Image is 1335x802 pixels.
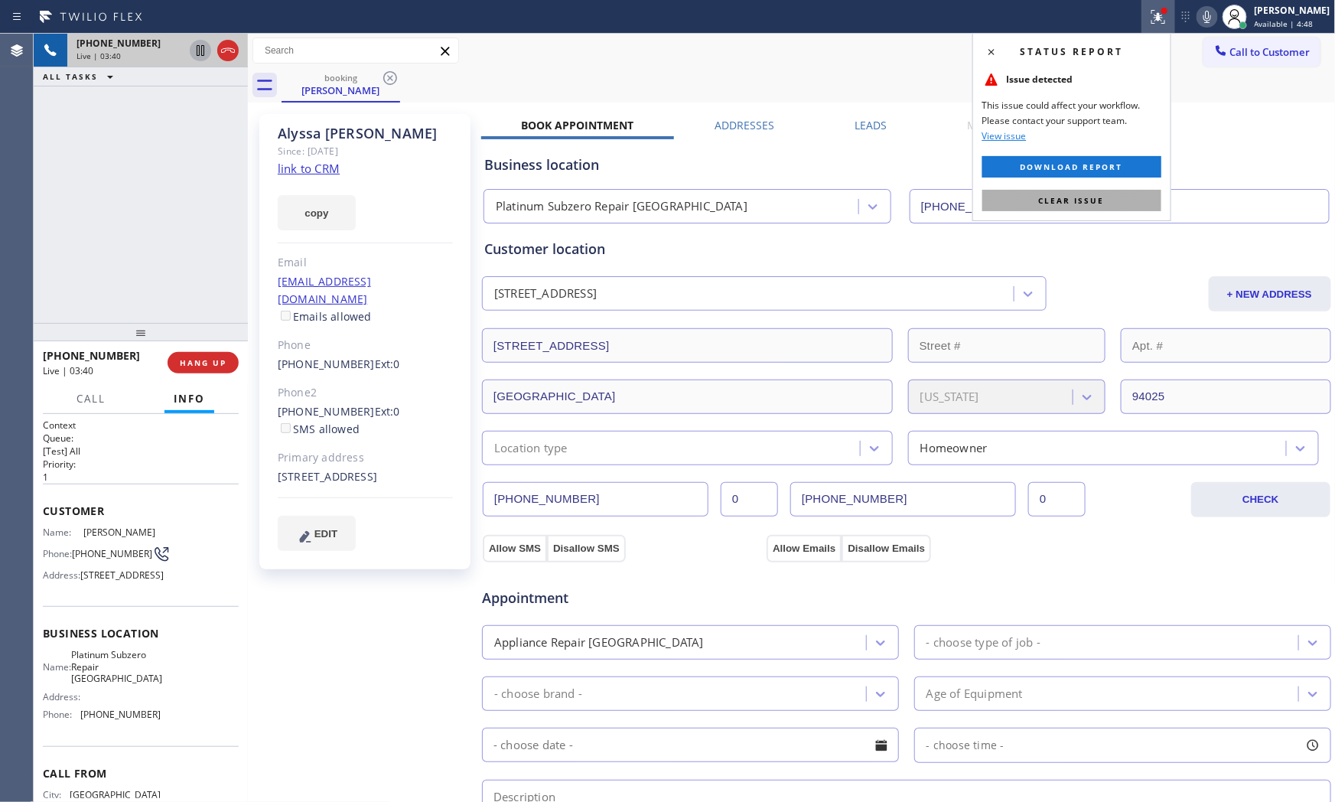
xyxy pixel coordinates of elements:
label: Book Appointment [522,118,634,132]
span: Call [77,392,106,406]
div: [STREET_ADDRESS] [494,285,597,303]
span: [PHONE_NUMBER] [43,348,140,363]
label: Addresses [715,118,774,132]
input: - choose date - [482,728,899,762]
span: Business location [43,626,239,641]
span: Name: [43,527,83,538]
div: - choose brand - [494,685,582,703]
button: Call [67,384,115,414]
span: Address: [43,691,83,703]
button: + NEW ADDRESS [1209,276,1331,311]
div: Primary address [278,449,453,467]
input: Ext. 2 [1028,482,1086,517]
span: EDIT [314,528,337,540]
input: Address [482,328,893,363]
div: Alyssa [PERSON_NAME] [278,125,453,142]
input: Apt. # [1121,328,1330,363]
button: copy [278,195,356,230]
span: HANG UP [180,357,226,368]
input: SMS allowed [281,423,291,433]
label: Emails allowed [278,309,372,324]
input: Emails allowed [281,311,291,321]
button: Info [164,384,214,414]
button: Disallow Emails [842,535,931,562]
div: Alyssa George [283,68,399,101]
span: Platinum Subzero Repair [GEOGRAPHIC_DATA] [71,649,162,684]
span: [PHONE_NUMBER] [77,37,161,50]
button: HANG UP [168,352,239,373]
a: [PHONE_NUMBER] [278,404,375,419]
label: Leads [855,118,887,132]
span: Name: [43,661,71,673]
div: - choose type of job - [926,634,1040,651]
a: link to CRM [278,161,340,176]
div: Business location [484,155,1329,175]
div: [STREET_ADDRESS] [278,468,453,486]
span: Phone: [43,548,72,559]
a: [EMAIL_ADDRESS][DOMAIN_NAME] [278,274,371,306]
button: Allow Emails [767,535,842,562]
span: [GEOGRAPHIC_DATA] [70,789,161,800]
span: Appointment [482,588,763,608]
span: [PHONE_NUMBER] [80,709,161,720]
input: City [482,380,893,414]
div: Location type [494,439,568,457]
span: Live | 03:40 [77,51,121,61]
input: ZIP [1121,380,1330,414]
p: [Test] All [43,445,239,458]
span: City: [43,789,70,800]
span: Address: [43,569,80,581]
div: booking [283,72,399,83]
button: EDIT [278,516,356,551]
span: Available | 4:48 [1255,18,1314,29]
h2: Queue: [43,432,239,445]
input: Phone Number [910,189,1330,223]
p: 1 [43,471,239,484]
span: - choose time - [926,738,1005,752]
div: Email [278,254,453,272]
span: Phone: [43,709,80,720]
button: Mute [1197,6,1218,28]
div: Since: [DATE] [278,142,453,160]
label: Membership [967,118,1036,132]
span: [PHONE_NUMBER] [72,548,152,559]
input: Phone Number [483,482,708,517]
h1: Context [43,419,239,432]
span: Customer [43,504,239,518]
button: CHECK [1191,482,1330,517]
input: Search [253,38,458,63]
span: [PERSON_NAME] [83,527,160,538]
h2: Priority: [43,458,239,471]
button: ALL TASKS [34,67,129,86]
div: Appliance Repair [GEOGRAPHIC_DATA] [494,634,704,651]
span: Ext: 0 [375,404,400,419]
button: Disallow SMS [547,535,626,562]
div: Customer location [484,239,1329,259]
div: [PERSON_NAME] [1255,4,1330,17]
span: Info [174,392,205,406]
a: [PHONE_NUMBER] [278,357,375,371]
div: Homeowner [920,439,988,457]
div: Age of Equipment [926,685,1023,703]
input: Phone Number 2 [790,482,1016,517]
span: ALL TASKS [43,71,98,82]
button: Hang up [217,40,239,61]
span: Ext: 0 [375,357,400,371]
span: Call to Customer [1230,45,1311,59]
div: Phone [278,337,453,354]
span: Live | 03:40 [43,364,93,377]
button: Call to Customer [1203,37,1320,67]
button: Hold Customer [190,40,211,61]
div: [PERSON_NAME] [283,83,399,97]
span: [STREET_ADDRESS] [80,569,164,581]
input: Ext. [721,482,778,517]
span: Call From [43,766,239,781]
div: Phone2 [278,384,453,402]
label: SMS allowed [278,422,360,436]
input: Street # [908,328,1105,363]
div: Platinum Subzero Repair [GEOGRAPHIC_DATA] [496,198,747,216]
button: Allow SMS [483,535,547,562]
